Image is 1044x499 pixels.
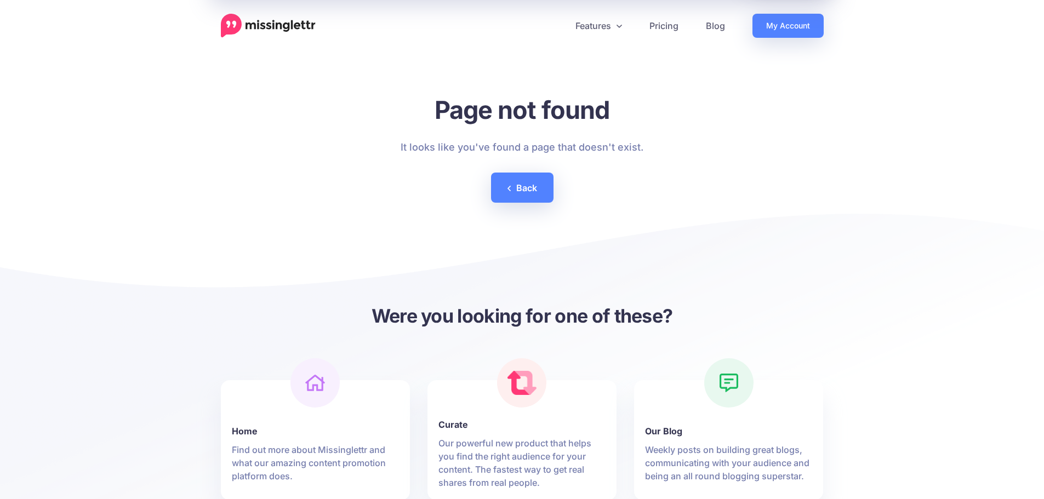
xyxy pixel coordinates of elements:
p: It looks like you've found a page that doesn't exist. [401,139,643,156]
p: Find out more about Missinglettr and what our amazing content promotion platform does. [232,443,399,483]
h1: Page not found [401,95,643,125]
b: Curate [438,418,606,431]
a: Home Find out more about Missinglettr and what our amazing content promotion platform does. [232,411,399,483]
h3: Were you looking for one of these? [221,303,824,328]
a: Our Blog Weekly posts on building great blogs, communicating with your audience and being an all ... [645,411,812,483]
a: My Account [752,14,824,38]
p: Weekly posts on building great blogs, communicating with your audience and being an all round blo... [645,443,812,483]
b: Home [232,425,399,438]
a: Curate Our powerful new product that helps you find the right audience for your content. The fast... [438,405,606,489]
a: Pricing [636,14,692,38]
p: Our powerful new product that helps you find the right audience for your content. The fastest way... [438,437,606,489]
b: Our Blog [645,425,812,438]
a: Blog [692,14,739,38]
a: Back [491,173,554,203]
a: Features [562,14,636,38]
img: curate.png [507,371,537,395]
